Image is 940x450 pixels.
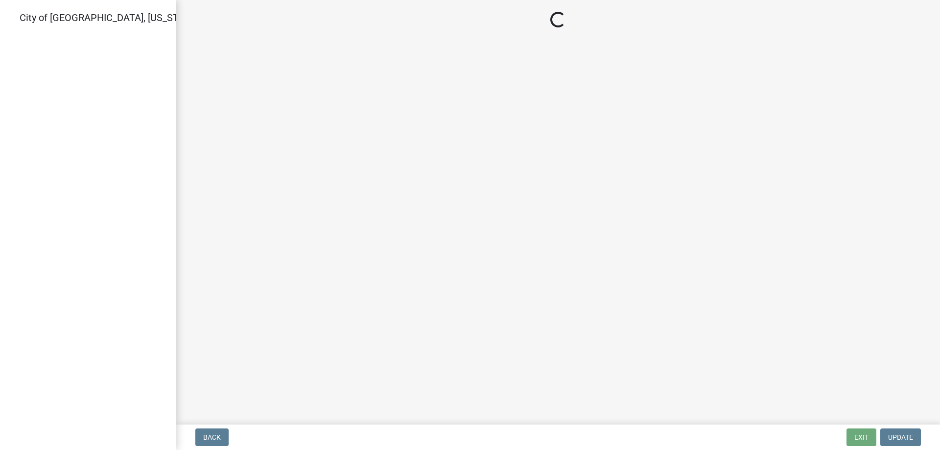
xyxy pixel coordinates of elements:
[195,428,229,446] button: Back
[880,428,921,446] button: Update
[20,12,198,24] span: City of [GEOGRAPHIC_DATA], [US_STATE]
[203,433,221,441] span: Back
[846,428,876,446] button: Exit
[888,433,913,441] span: Update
